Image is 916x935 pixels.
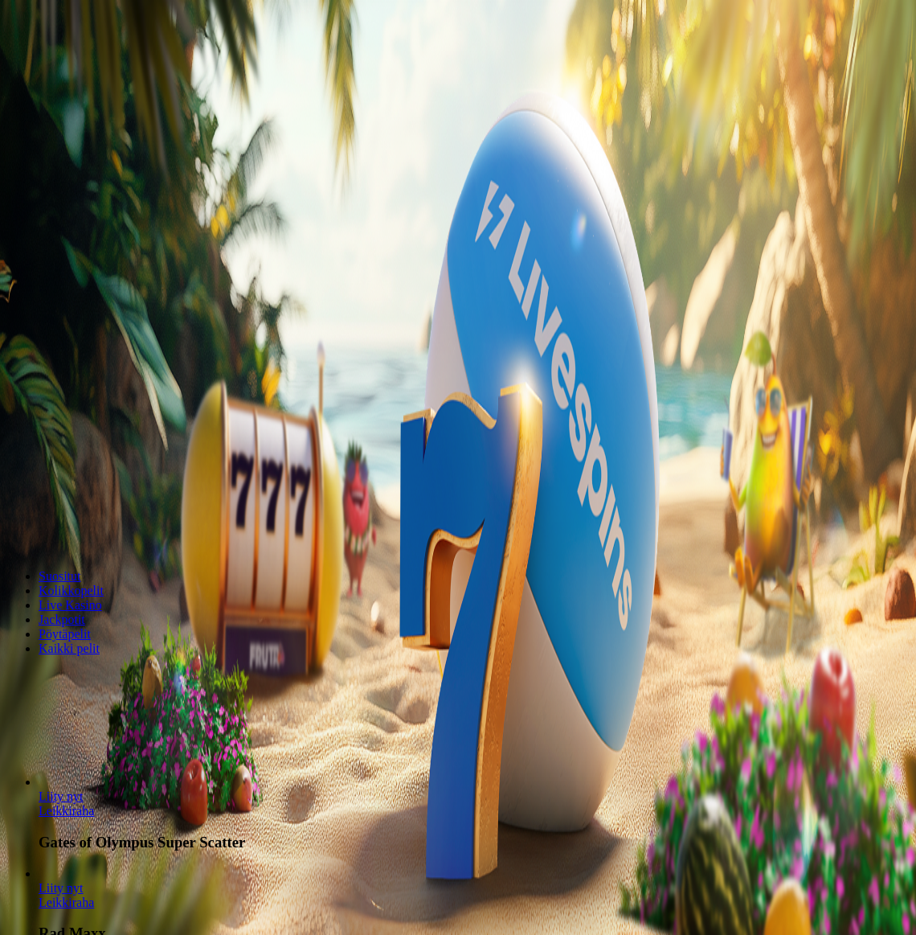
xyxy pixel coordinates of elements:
[39,642,100,655] span: Kaikki pelit
[39,598,102,612] a: Live Kasino
[6,542,910,686] header: Lobby
[39,775,910,851] article: Gates of Olympus Super Scatter
[39,789,84,803] a: Gates of Olympus Super Scatter
[39,584,104,597] a: Kolikkopelit
[39,789,84,803] span: Liity nyt
[39,804,94,818] a: Gates of Olympus Super Scatter
[39,896,94,909] a: Rad Maxx
[39,881,84,895] a: Rad Maxx
[39,627,91,641] span: Pöytäpelit
[39,569,80,583] a: Suositut
[6,542,910,656] nav: Lobby
[39,613,85,626] a: Jackpotit
[39,834,910,851] h3: Gates of Olympus Super Scatter
[39,881,84,895] span: Liity nyt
